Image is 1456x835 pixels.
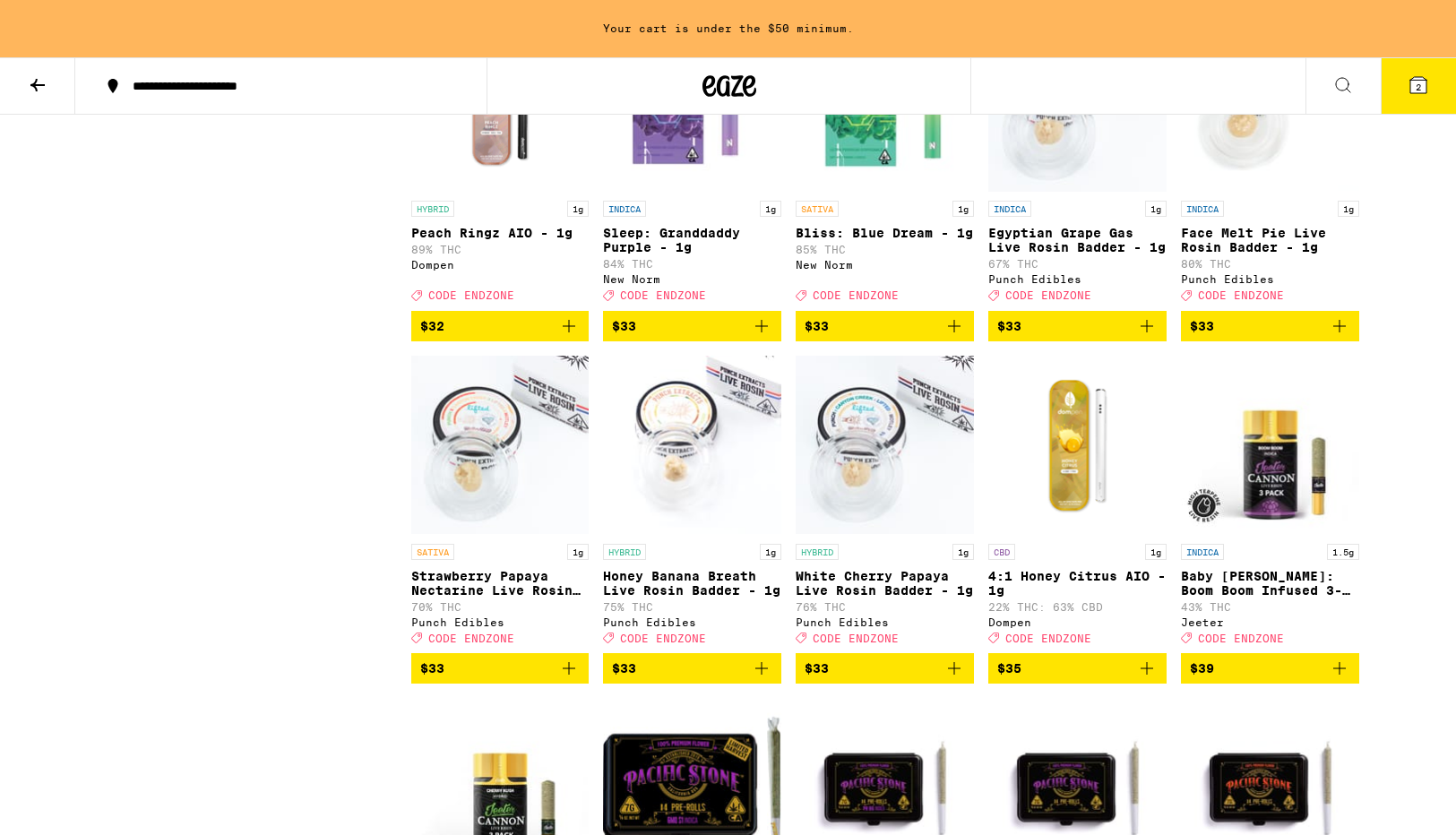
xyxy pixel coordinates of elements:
p: Peach Ringz AIO - 1g [411,226,590,240]
p: 1g [567,201,589,217]
p: HYBRID [796,544,839,560]
span: 2 [1416,82,1421,92]
img: Punch Edibles - White Cherry Papaya Live Rosin Badder - 1g [796,356,974,535]
p: 84% THC [603,258,781,270]
span: $33 [612,319,636,333]
p: HYBRID [603,544,646,560]
a: Open page for Bliss: Blue Dream - 1g from New Norm [796,13,974,310]
div: Punch Edibles [411,616,590,628]
p: 80% THC [1181,258,1359,270]
p: INDICA [603,201,646,217]
button: Add to bag [988,311,1167,341]
p: SATIVA [796,201,839,217]
p: 75% THC [603,601,781,613]
div: New Norm [796,259,974,271]
button: Add to bag [1181,653,1359,684]
span: CODE ENDZONE [1005,633,1091,644]
span: CODE ENDZONE [428,290,514,302]
span: $35 [997,661,1021,676]
div: Punch Edibles [1181,273,1359,285]
div: Punch Edibles [796,616,974,628]
p: Sleep: Granddaddy Purple - 1g [603,226,781,254]
p: Strawberry Papaya Nectarine Live Rosin Badder - 1g [411,569,590,598]
span: CODE ENDZONE [1198,290,1284,302]
a: Open page for Peach Ringz AIO - 1g from Dompen [411,13,590,310]
span: $33 [1190,319,1214,333]
p: Egyptian Grape Gas Live Rosin Badder - 1g [988,226,1167,254]
div: Punch Edibles [988,273,1167,285]
p: 1g [760,544,781,560]
button: Add to bag [411,311,590,341]
a: Open page for 4:1 Honey Citrus AIO - 1g from Dompen [988,356,1167,653]
img: Dompen - 4:1 Honey Citrus AIO - 1g [988,356,1167,535]
span: CODE ENDZONE [813,290,899,302]
button: 2 [1381,58,1456,114]
p: 1g [952,201,974,217]
div: Punch Edibles [603,616,781,628]
div: Dompen [988,616,1167,628]
p: 89% THC [411,244,590,255]
span: CODE ENDZONE [1198,633,1284,644]
p: Face Melt Pie Live Rosin Badder - 1g [1181,226,1359,254]
p: Bliss: Blue Dream - 1g [796,226,974,240]
span: CODE ENDZONE [813,633,899,644]
button: Add to bag [796,311,974,341]
button: Add to bag [988,653,1167,684]
button: Add to bag [603,311,781,341]
button: Add to bag [796,653,974,684]
img: Punch Edibles - Strawberry Papaya Nectarine Live Rosin Badder - 1g [411,356,590,535]
span: Hi. Need any help? [11,13,129,27]
p: 4:1 Honey Citrus AIO - 1g [988,569,1167,598]
span: $33 [420,661,444,676]
p: 85% THC [796,244,974,255]
p: 1g [1338,201,1359,217]
a: Open page for Face Melt Pie Live Rosin Badder - 1g from Punch Edibles [1181,13,1359,310]
button: Add to bag [603,653,781,684]
a: Open page for Sleep: Granddaddy Purple - 1g from New Norm [603,13,781,310]
div: Jeeter [1181,616,1359,628]
img: Punch Edibles - Honey Banana Breath Live Rosin Badder - 1g [603,356,781,535]
button: Add to bag [411,653,590,684]
span: CODE ENDZONE [620,290,706,302]
span: CODE ENDZONE [620,633,706,644]
p: 76% THC [796,601,974,613]
p: CBD [988,544,1015,560]
span: $39 [1190,661,1214,676]
a: Open page for White Cherry Papaya Live Rosin Badder - 1g from Punch Edibles [796,356,974,653]
a: Open page for Strawberry Papaya Nectarine Live Rosin Badder - 1g from Punch Edibles [411,356,590,653]
p: White Cherry Papaya Live Rosin Badder - 1g [796,569,974,598]
a: Open page for Baby Cannon: Boom Boom Infused 3-Pack - 1.5g from Jeeter [1181,356,1359,653]
p: INDICA [1181,544,1224,560]
span: $33 [997,319,1021,333]
p: 1g [567,544,589,560]
p: 1g [1145,544,1167,560]
span: CODE ENDZONE [1005,290,1091,302]
p: INDICA [1181,201,1224,217]
p: 1g [1145,201,1167,217]
div: Dompen [411,259,590,271]
p: 43% THC [1181,601,1359,613]
p: HYBRID [411,201,454,217]
p: Honey Banana Breath Live Rosin Badder - 1g [603,569,781,598]
p: INDICA [988,201,1031,217]
span: $33 [612,661,636,676]
span: $33 [805,319,829,333]
div: New Norm [603,273,781,285]
p: 1.5g [1327,544,1359,560]
p: 70% THC [411,601,590,613]
a: Open page for Honey Banana Breath Live Rosin Badder - 1g from Punch Edibles [603,356,781,653]
p: 1g [952,544,974,560]
p: SATIVA [411,544,454,560]
span: CODE ENDZONE [428,633,514,644]
p: Baby [PERSON_NAME]: Boom Boom Infused 3-Pack - 1.5g [1181,569,1359,598]
p: 67% THC [988,258,1167,270]
img: Jeeter - Baby Cannon: Boom Boom Infused 3-Pack - 1.5g [1181,356,1359,535]
span: $33 [805,661,829,676]
p: 22% THC: 63% CBD [988,601,1167,613]
a: Open page for Egyptian Grape Gas Live Rosin Badder - 1g from Punch Edibles [988,13,1167,310]
span: $32 [420,319,444,333]
button: Add to bag [1181,311,1359,341]
p: 1g [760,201,781,217]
